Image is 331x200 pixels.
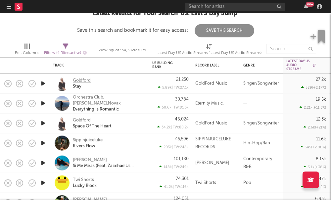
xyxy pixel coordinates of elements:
div: 11.6k [316,137,326,141]
button: Save This Search [195,24,254,37]
div: 7.47k [315,177,326,181]
div: 45,596 [175,137,189,141]
div: 34.2k | TW: 80.2k [152,125,189,129]
a: Twi Shorts [73,177,94,183]
div: 345 ( +2.96 % ) [301,145,326,149]
div: 50.6k | TW: 81.3k [152,105,189,110]
a: Rivers Flow [73,143,95,149]
a: [PERSON_NAME] [73,157,107,163]
div: 41.2k | TW: 116k [152,185,189,189]
a: Lucky Block [73,183,97,189]
div: 3.1k ( +38 % ) [304,165,326,169]
div: GoldFord Music [195,79,227,87]
div: 12.3k [316,117,326,122]
div: 148k | TW: 249k [152,165,189,169]
div: Filters(4 filters active) [44,41,87,60]
div: 46,024 [175,117,189,122]
a: Everything Is Romantic [73,106,119,112]
a: Goldford [73,117,91,123]
div: Twi Shorts [195,179,216,187]
span: ( 4 filters active) [56,51,81,55]
div: 21,250 [176,77,189,82]
div: 8.15k [316,157,326,161]
div: Hip-Hop/Rap [240,133,283,153]
div: US Building Rank [152,61,179,69]
div: [PERSON_NAME] [195,159,229,167]
div: Save this search and bookmark it for easy access: [77,28,254,33]
div: Showing 8 of 364,382 results [98,46,146,54]
div: Pop [240,173,283,193]
div: 589 ( +2.17 % ) [301,85,326,90]
a: Goldford [73,77,91,83]
a: Sippinjuiceluke [73,137,103,143]
div: Filters [44,49,87,57]
a: Stay [73,83,81,89]
input: Search for artists [185,3,285,11]
div: Singer/Songwriter [240,74,283,94]
div: Singer/Songwriter [240,114,283,133]
div: Latest Day US Audio Streams [286,59,316,71]
input: Search... [266,44,316,54]
div: Latest Results for Your Search ' US: Last 3 Day Jump ' [77,10,254,18]
div: Edit Columns [15,41,39,60]
div: 764 ( +10.2 % ) [301,185,326,189]
a: Space Of The Heart [73,123,112,129]
div: 99 + [306,2,314,7]
a: Orchestra Club,[PERSON_NAME],Novax [73,94,144,106]
div: Latest Day US Audio Streams (Latest Day US Audio Streams) [157,49,261,57]
div: 101,180 [174,157,189,161]
div: Eternity Music. [195,99,224,107]
div: Record Label [195,64,227,68]
div: Track [53,64,142,68]
div: 19.5k [316,97,326,102]
div: 2.21k ( +11.3 % ) [300,105,326,110]
div: Latest Day US Audio Streams (Latest Day US Audio Streams) [157,41,261,60]
div: GoldFord Music [195,119,227,127]
div: 2.6k ( +21 % ) [304,125,326,129]
div: 74,301 [176,177,189,181]
div: Edit Columns [15,49,39,57]
button: 99+ [304,4,308,9]
div: 203k | TW: 248k [152,145,189,149]
div: SIPPINJUICELUKE RECORDS [195,135,237,151]
div: 30,784 [175,97,189,102]
div: 27.2k [316,77,326,82]
div: 5.89k | TW: 27.1k [152,85,189,90]
div: Genre [243,64,276,68]
div: Contemporary R&B [240,153,283,173]
div: Showing 8 of 364,382 results [98,41,146,60]
a: Si Me Miras (Feat. Zacchae'Us [PERSON_NAME]) [73,163,144,169]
